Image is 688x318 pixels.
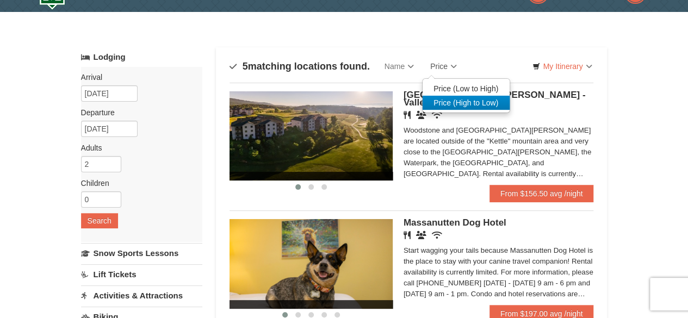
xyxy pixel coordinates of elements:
[81,72,194,83] label: Arrival
[376,55,422,77] a: Name
[81,178,194,189] label: Children
[81,213,118,228] button: Search
[81,285,202,305] a: Activities & Attractions
[404,125,594,179] div: Woodstone and [GEOGRAPHIC_DATA][PERSON_NAME] are located outside of the "Kettle" mountain area an...
[404,245,594,300] div: Start wagging your tails because Massanutten Dog Hotel is the place to stay with your canine trav...
[489,185,594,202] a: From $156.50 avg /night
[81,264,202,284] a: Lift Tickets
[81,142,194,153] label: Adults
[432,231,442,239] i: Wireless Internet (free)
[230,61,370,72] h4: matching locations found.
[404,90,586,108] span: [GEOGRAPHIC_DATA][PERSON_NAME] - Valley Premium Condos
[432,111,442,119] i: Wireless Internet (free)
[423,96,510,110] a: Price (High to Low)
[422,55,465,77] a: Price
[416,231,426,239] i: Banquet Facilities
[81,47,202,67] a: Lodging
[404,217,506,228] span: Massanutten Dog Hotel
[404,231,411,239] i: Restaurant
[81,107,194,118] label: Departure
[416,111,426,119] i: Banquet Facilities
[404,111,411,119] i: Restaurant
[525,58,599,74] a: My Itinerary
[423,82,510,96] a: Price (Low to High)
[243,61,248,72] span: 5
[81,243,202,263] a: Snow Sports Lessons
